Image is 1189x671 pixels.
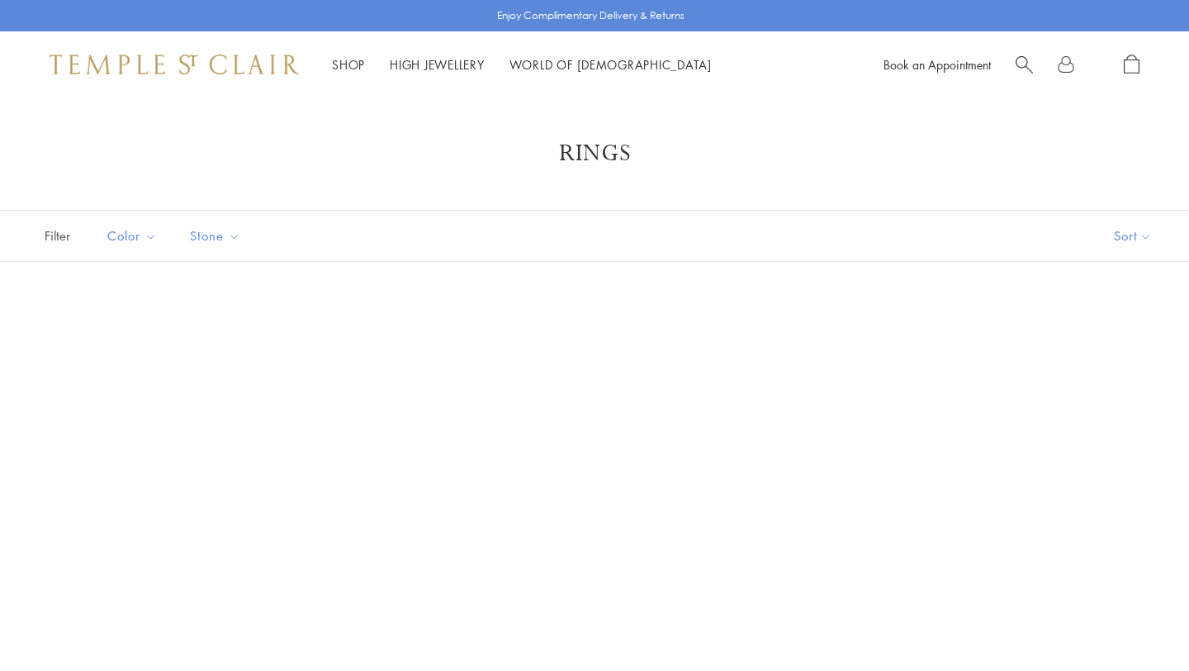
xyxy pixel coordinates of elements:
a: Search [1016,55,1033,75]
h1: Rings [66,139,1123,169]
a: World of [DEMOGRAPHIC_DATA]World of [DEMOGRAPHIC_DATA] [509,56,712,73]
a: Open Shopping Bag [1124,55,1139,75]
a: Book an Appointment [883,56,991,73]
button: Show sort by [1077,211,1189,261]
img: Temple St. Clair [50,55,299,74]
span: Color [99,226,169,246]
nav: Main navigation [332,55,712,75]
a: High JewelleryHigh Jewellery [390,56,485,73]
span: Stone [182,226,253,246]
a: ShopShop [332,56,365,73]
button: Color [95,217,169,255]
button: Stone [178,217,253,255]
p: Enjoy Complimentary Delivery & Returns [497,7,685,24]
